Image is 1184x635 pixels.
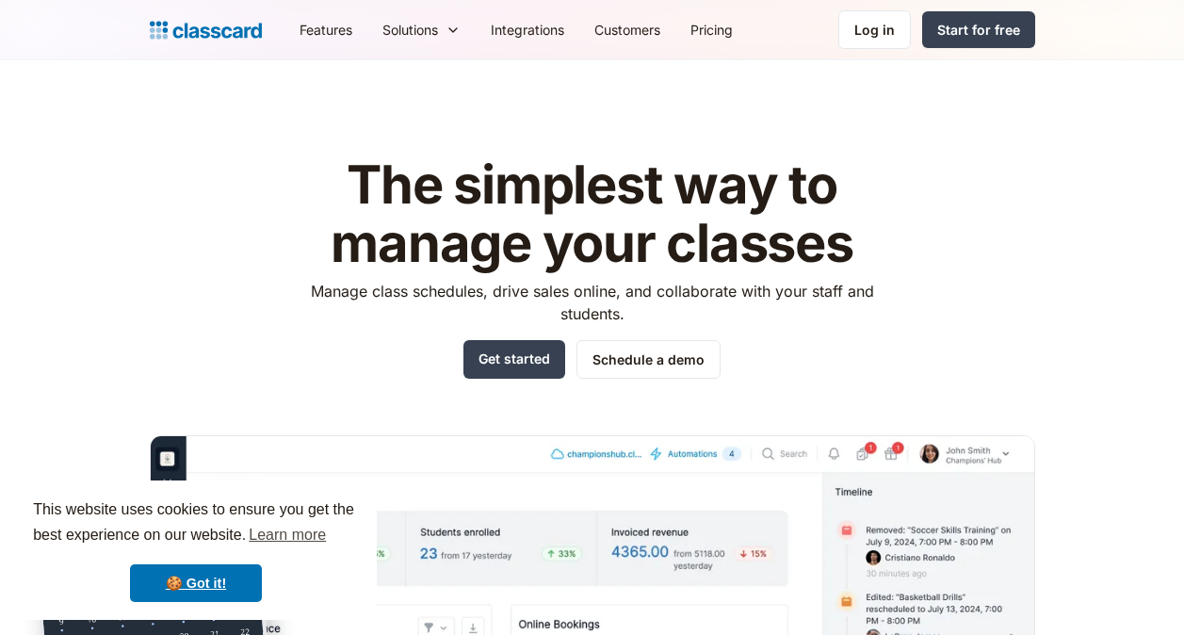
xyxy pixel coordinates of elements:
[463,340,565,379] a: Get started
[293,280,891,325] p: Manage class schedules, drive sales online, and collaborate with your staff and students.
[838,10,911,49] a: Log in
[150,17,262,43] a: home
[367,8,476,51] div: Solutions
[476,8,579,51] a: Integrations
[33,498,359,549] span: This website uses cookies to ensure you get the best experience on our website.
[284,8,367,51] a: Features
[246,521,329,549] a: learn more about cookies
[854,20,895,40] div: Log in
[15,480,377,620] div: cookieconsent
[922,11,1035,48] a: Start for free
[293,156,891,272] h1: The simplest way to manage your classes
[579,8,675,51] a: Customers
[675,8,748,51] a: Pricing
[130,564,262,602] a: dismiss cookie message
[382,20,438,40] div: Solutions
[937,20,1020,40] div: Start for free
[576,340,721,379] a: Schedule a demo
